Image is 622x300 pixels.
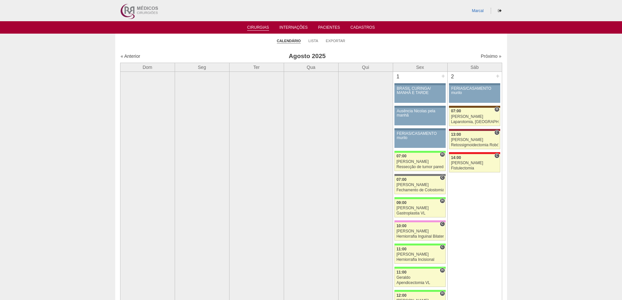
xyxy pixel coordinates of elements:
[494,130,499,135] span: Consultório
[394,267,445,269] div: Key: Brasil
[175,63,229,71] th: Seg
[394,130,445,148] a: FÉRIAS/CASAMENTO murilo
[396,224,407,228] span: 10:00
[394,106,445,108] div: Key: Aviso
[121,54,140,59] a: « Anterior
[397,87,443,95] div: BRASIL CURINGA/ MANHÃ E TARDE
[396,293,407,298] span: 12:00
[440,198,445,203] span: Hospital
[396,281,444,285] div: Apendicectomia VL
[495,72,501,80] div: +
[449,106,500,108] div: Key: Santa Joana
[396,234,444,239] div: Herniorrafia Inguinal Bilateral
[284,63,338,71] th: Qua
[451,109,461,113] span: 07:00
[449,108,500,126] a: H 07:00 [PERSON_NAME] Laparotomia, [GEOGRAPHIC_DATA], Drenagem, Bridas
[451,166,498,170] div: Fistulectomia
[326,39,345,43] a: Exportar
[394,176,445,194] a: C 07:00 [PERSON_NAME] Fechamento de Colostomia ou Enterostomia
[494,153,499,158] span: Consultório
[394,83,445,85] div: Key: Aviso
[394,269,445,287] a: H 11:00 Geraldo Apendicectomia VL
[229,63,284,71] th: Ter
[448,72,458,82] div: 2
[396,229,444,233] div: [PERSON_NAME]
[396,258,444,262] div: Herniorrafia Incisional
[449,131,500,149] a: C 13:00 [PERSON_NAME] Retossigmoidectomia Robótica
[449,83,500,85] div: Key: Aviso
[394,174,445,176] div: Key: Santa Catarina
[396,165,444,169] div: Ressecção de tumor parede abdominal pélvica
[393,63,447,71] th: Sex
[449,85,500,103] a: FÉRIAS/CASAMENTO murilo
[318,25,340,32] a: Pacientes
[449,152,500,154] div: Key: Assunção
[449,154,500,172] a: C 14:00 [PERSON_NAME] Fistulectomia
[451,138,498,142] div: [PERSON_NAME]
[451,115,498,119] div: [PERSON_NAME]
[309,39,318,43] a: Lista
[396,200,407,205] span: 09:00
[350,25,375,32] a: Cadastros
[394,153,445,171] a: H 07:00 [PERSON_NAME] Ressecção de tumor parede abdominal pélvica
[394,85,445,103] a: BRASIL CURINGA/ MANHÃ E TARDE
[396,276,444,280] div: Geraldo
[440,152,445,157] span: Hospital
[440,221,445,227] span: Consultório
[440,245,445,250] span: Consultório
[396,206,444,210] div: [PERSON_NAME]
[396,252,444,257] div: [PERSON_NAME]
[451,132,461,137] span: 13:00
[394,220,445,222] div: Key: Albert Einstein
[393,72,403,82] div: 1
[451,155,461,160] span: 14:00
[396,183,444,187] div: [PERSON_NAME]
[451,120,498,124] div: Laparotomia, [GEOGRAPHIC_DATA], Drenagem, Bridas
[498,9,502,13] i: Sair
[440,72,446,80] div: +
[494,107,499,112] span: Hospital
[397,132,443,140] div: FÉRIAS/CASAMENTO murilo
[481,54,501,59] a: Próximo »
[394,290,445,292] div: Key: Brasil
[451,143,498,147] div: Retossigmoidectomia Robótica
[449,129,500,131] div: Key: Sírio Libanês
[394,108,445,125] a: Ausência Nicolas pela manhã
[394,197,445,199] div: Key: Brasil
[447,63,502,71] th: Sáb
[247,25,269,31] a: Cirurgias
[396,247,407,251] span: 11:00
[120,63,175,71] th: Dom
[397,109,443,118] div: Ausência Nicolas pela manhã
[396,160,444,164] div: [PERSON_NAME]
[396,270,407,275] span: 11:00
[394,128,445,130] div: Key: Aviso
[394,151,445,153] div: Key: Brasil
[451,161,498,165] div: [PERSON_NAME]
[212,52,402,61] h3: Agosto 2025
[396,154,407,158] span: 07:00
[394,244,445,245] div: Key: Brasil
[394,222,445,241] a: C 10:00 [PERSON_NAME] Herniorrafia Inguinal Bilateral
[279,25,308,32] a: Internações
[440,268,445,273] span: Hospital
[394,199,445,217] a: H 09:00 [PERSON_NAME] Gastroplastia VL
[394,245,445,264] a: C 11:00 [PERSON_NAME] Herniorrafia Incisional
[451,87,498,95] div: FÉRIAS/CASAMENTO murilo
[440,291,445,296] span: Hospital
[338,63,393,71] th: Qui
[440,175,445,180] span: Consultório
[396,177,407,182] span: 07:00
[472,8,484,13] a: Marcal
[277,39,301,43] a: Calendário
[396,188,444,192] div: Fechamento de Colostomia ou Enterostomia
[396,211,444,215] div: Gastroplastia VL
